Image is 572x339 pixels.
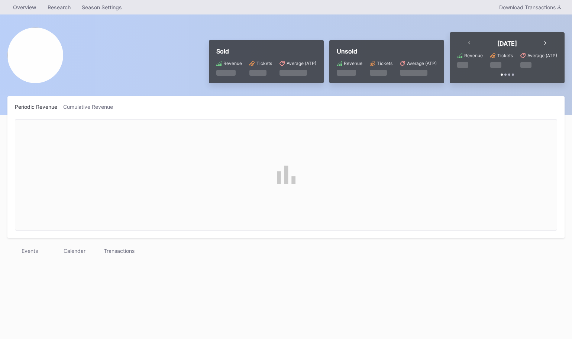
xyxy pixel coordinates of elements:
[97,245,141,256] div: Transactions
[42,2,76,13] a: Research
[76,2,127,13] a: Season Settings
[216,48,316,55] div: Sold
[499,4,561,10] div: Download Transactions
[407,61,437,66] div: Average (ATP)
[497,53,513,58] div: Tickets
[464,53,483,58] div: Revenue
[377,61,392,66] div: Tickets
[287,61,316,66] div: Average (ATP)
[337,48,437,55] div: Unsold
[7,2,42,13] a: Overview
[15,104,63,110] div: Periodic Revenue
[495,2,565,12] button: Download Transactions
[223,61,242,66] div: Revenue
[256,61,272,66] div: Tickets
[527,53,557,58] div: Average (ATP)
[497,40,517,47] div: [DATE]
[63,104,119,110] div: Cumulative Revenue
[344,61,362,66] div: Revenue
[52,245,97,256] div: Calendar
[7,245,52,256] div: Events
